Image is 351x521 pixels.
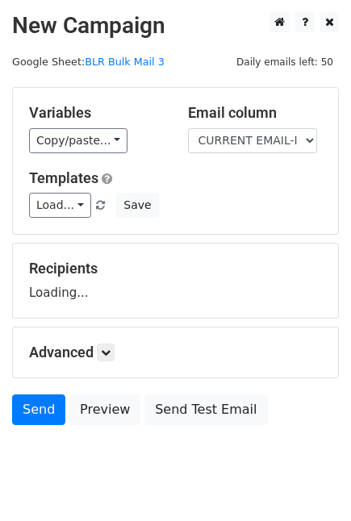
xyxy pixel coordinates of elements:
[29,128,127,153] a: Copy/paste...
[29,169,98,186] a: Templates
[69,394,140,425] a: Preview
[29,104,164,122] h5: Variables
[188,104,323,122] h5: Email column
[29,260,322,277] h5: Recipients
[85,56,165,68] a: BLR Bulk Mail 3
[29,344,322,361] h5: Advanced
[29,193,91,218] a: Load...
[231,56,339,68] a: Daily emails left: 50
[116,193,158,218] button: Save
[12,394,65,425] a: Send
[29,260,322,302] div: Loading...
[12,12,339,40] h2: New Campaign
[144,394,267,425] a: Send Test Email
[231,53,339,71] span: Daily emails left: 50
[12,56,165,68] small: Google Sheet:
